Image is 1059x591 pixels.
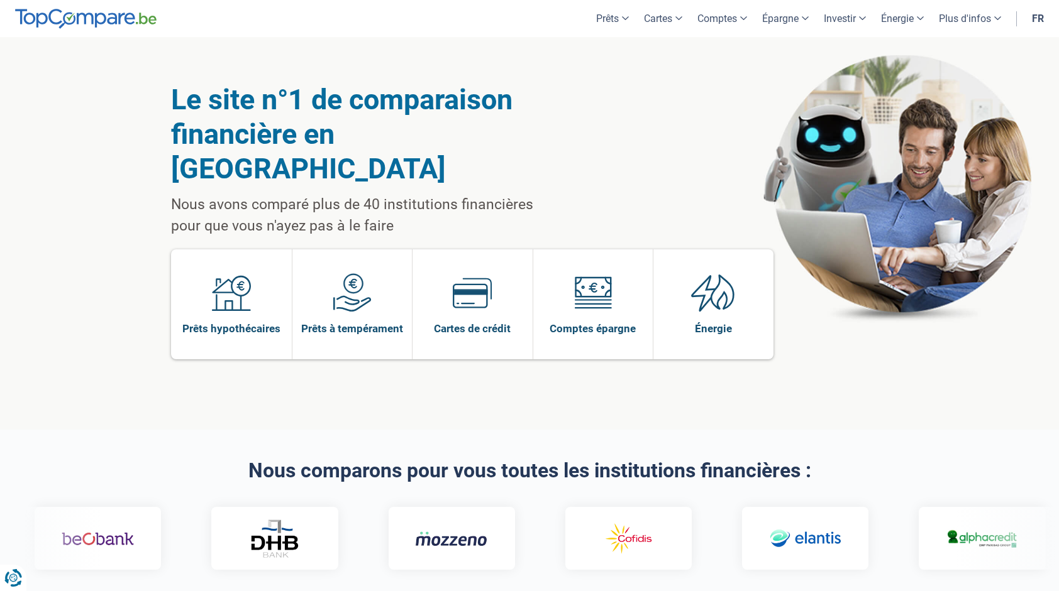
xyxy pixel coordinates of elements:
h2: Nous comparons pour vous toutes les institutions financières : [171,460,888,482]
span: Prêts à tempérament [301,322,403,335]
img: Alphacredit [946,528,1018,550]
a: Prêts hypothécaires Prêts hypothécaires [171,249,292,359]
span: Comptes épargne [550,322,636,335]
a: Cartes de crédit Cartes de crédit [413,249,533,359]
img: Elantis [769,521,841,557]
img: Prêts hypothécaires [212,273,251,312]
p: Nous avons comparé plus de 40 institutions financières pour que vous n'ayez pas à le faire [171,194,565,237]
a: Comptes épargne Comptes épargne [533,249,653,359]
img: Mozzeno [416,531,488,546]
img: Cartes de crédit [453,273,492,312]
span: Énergie [695,322,732,335]
h1: Le site n°1 de comparaison financière en [GEOGRAPHIC_DATA] [171,82,565,186]
img: Prêts à tempérament [333,273,372,312]
img: Comptes épargne [574,273,613,312]
span: Prêts hypothécaires [182,322,280,335]
img: Énergie [691,273,735,312]
a: Énergie Énergie [653,249,773,359]
span: Cartes de crédit [434,322,511,335]
img: DHB Bank [250,519,300,558]
a: Prêts à tempérament Prêts à tempérament [292,249,413,359]
img: Cofidis [592,521,665,557]
img: TopCompare [15,9,157,29]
